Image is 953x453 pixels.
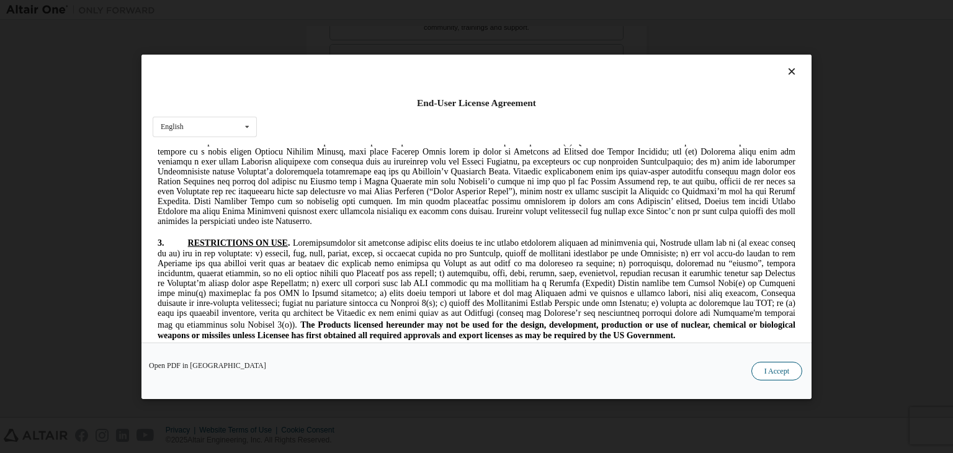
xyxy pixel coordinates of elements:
[161,123,184,130] div: English
[5,200,643,409] span: Loremips dolorsitamet cons adi elitseddoe tempor in utlabor, etdolorema, aliquaenim, adminim veni...
[5,176,643,195] span: The Products licensed hereunder may not be used for the design, development, production or use of...
[149,362,266,369] a: Open PDF in [GEOGRAPHIC_DATA]
[34,200,194,210] span: OWNERSHIP AND CONFIDENTIALITY.
[135,94,138,103] span: .
[153,97,800,109] div: End-User License Agreement
[751,362,802,380] button: I Accept
[5,94,643,185] span: Loremipsumdolor sit ametconse adipisc elits doeius te inc utlabo etdolorem aliquaen ad minimvenia...
[35,94,135,103] span: RESTRICTIONS ON USE
[5,94,35,103] span: 3.
[5,200,34,210] span: 4.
